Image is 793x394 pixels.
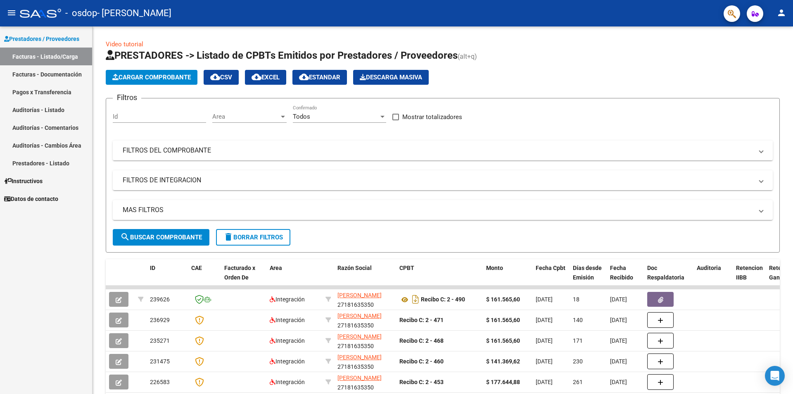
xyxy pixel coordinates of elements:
[4,34,79,43] span: Prestadores / Proveedores
[573,296,579,303] span: 18
[573,317,583,323] span: 140
[337,292,382,298] span: [PERSON_NAME]
[337,313,382,319] span: [PERSON_NAME]
[570,259,607,296] datatable-header-cell: Días desde Emisión
[299,74,340,81] span: Estandar
[223,234,283,241] span: Borrar Filtros
[106,50,458,61] span: PRESTADORES -> Listado de CPBTs Emitidos por Prestadores / Proveedores
[224,265,255,281] span: Facturado x Orden De
[399,317,444,323] strong: Recibo C: 2 - 471
[693,259,733,296] datatable-header-cell: Auditoria
[486,317,520,323] strong: $ 161.565,60
[697,265,721,271] span: Auditoria
[396,259,483,296] datatable-header-cell: CPBT
[610,379,627,385] span: [DATE]
[223,232,233,242] mat-icon: delete
[245,70,286,85] button: EXCEL
[334,259,396,296] datatable-header-cell: Razón Social
[399,265,414,271] span: CPBT
[337,353,393,370] div: 27181635350
[210,72,220,82] mat-icon: cloud_download
[536,379,553,385] span: [DATE]
[120,232,130,242] mat-icon: search
[150,379,170,385] span: 226583
[150,337,170,344] span: 235271
[123,176,753,185] mat-panel-title: FILTROS DE INTEGRACION
[216,229,290,246] button: Borrar Filtros
[399,379,444,385] strong: Recibo C: 2 - 453
[483,259,532,296] datatable-header-cell: Monto
[270,358,305,365] span: Integración
[353,70,429,85] button: Descarga Masiva
[337,265,372,271] span: Razón Social
[337,311,393,329] div: 27181635350
[410,293,421,306] i: Descargar documento
[252,74,280,81] span: EXCEL
[266,259,322,296] datatable-header-cell: Area
[113,141,773,160] mat-expansion-panel-header: FILTROS DEL COMPROBANTE
[610,337,627,344] span: [DATE]
[486,265,503,271] span: Monto
[212,113,279,120] span: Area
[644,259,693,296] datatable-header-cell: Doc Respaldatoria
[113,200,773,220] mat-expansion-panel-header: MAS FILTROS
[337,332,393,349] div: 27181635350
[270,317,305,323] span: Integración
[337,291,393,308] div: 27181635350
[97,4,171,22] span: - [PERSON_NAME]
[573,337,583,344] span: 171
[113,229,209,246] button: Buscar Comprobante
[123,146,753,155] mat-panel-title: FILTROS DEL COMPROBANTE
[486,358,520,365] strong: $ 141.369,62
[147,259,188,296] datatable-header-cell: ID
[399,358,444,365] strong: Recibo C: 2 - 460
[150,265,155,271] span: ID
[733,259,766,296] datatable-header-cell: Retencion IIBB
[776,8,786,18] mat-icon: person
[532,259,570,296] datatable-header-cell: Fecha Cpbt
[123,205,753,215] mat-panel-title: MAS FILTROS
[536,358,553,365] span: [DATE]
[150,296,170,303] span: 239626
[610,358,627,365] span: [DATE]
[573,358,583,365] span: 230
[270,379,305,385] span: Integración
[647,265,684,281] span: Doc Respaldatoria
[112,74,191,81] span: Cargar Comprobante
[7,8,17,18] mat-icon: menu
[293,113,310,120] span: Todos
[270,337,305,344] span: Integración
[191,265,202,271] span: CAE
[150,358,170,365] span: 231475
[736,265,763,281] span: Retencion IIBB
[221,259,266,296] datatable-header-cell: Facturado x Orden De
[402,112,462,122] span: Mostrar totalizadores
[536,317,553,323] span: [DATE]
[573,265,602,281] span: Días desde Emisión
[399,337,444,344] strong: Recibo C: 2 - 468
[65,4,97,22] span: - osdop
[607,259,644,296] datatable-header-cell: Fecha Recibido
[610,317,627,323] span: [DATE]
[536,337,553,344] span: [DATE]
[204,70,239,85] button: CSV
[360,74,422,81] span: Descarga Masiva
[337,354,382,361] span: [PERSON_NAME]
[610,265,633,281] span: Fecha Recibido
[486,296,520,303] strong: $ 161.565,60
[113,92,141,103] h3: Filtros
[337,373,393,391] div: 27181635350
[120,234,202,241] span: Buscar Comprobante
[252,72,261,82] mat-icon: cloud_download
[106,70,197,85] button: Cargar Comprobante
[337,333,382,340] span: [PERSON_NAME]
[536,296,553,303] span: [DATE]
[765,366,785,386] div: Open Intercom Messenger
[113,170,773,190] mat-expansion-panel-header: FILTROS DE INTEGRACION
[536,265,565,271] span: Fecha Cpbt
[337,375,382,381] span: [PERSON_NAME]
[299,72,309,82] mat-icon: cloud_download
[421,296,465,303] strong: Recibo C: 2 - 490
[270,296,305,303] span: Integración
[150,317,170,323] span: 236929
